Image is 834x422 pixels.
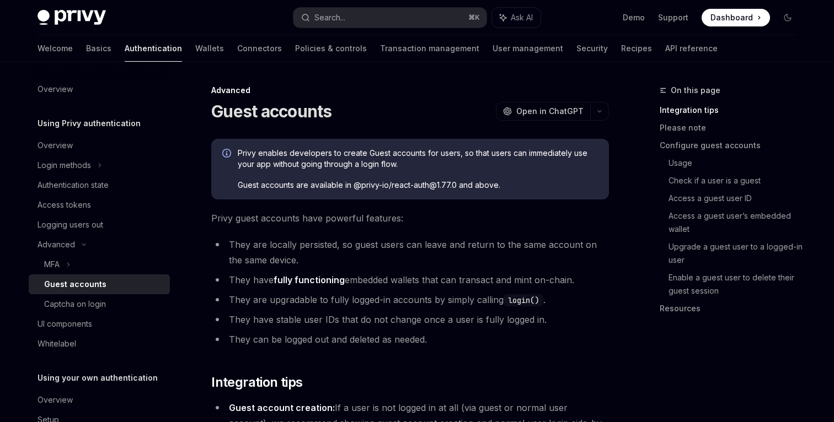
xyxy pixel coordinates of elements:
[125,35,182,62] a: Authentication
[237,35,282,62] a: Connectors
[44,258,60,271] div: MFA
[669,269,805,300] a: Enable a guest user to delete their guest session
[211,237,609,268] li: They are locally persisted, so guest users can leave and return to the same account on the same d...
[211,85,609,96] div: Advanced
[29,294,170,314] a: Captcha on login
[29,136,170,155] a: Overview
[238,180,598,191] span: Guest accounts are available in @privy-io/react-auth@1.77.0 and above.
[665,35,718,62] a: API reference
[493,35,563,62] a: User management
[293,8,487,28] button: Search...⌘K
[38,337,76,350] div: Whitelabel
[779,9,796,26] button: Toggle dark mode
[29,390,170,410] a: Overview
[44,297,106,311] div: Captcha on login
[511,12,533,23] span: Ask AI
[29,274,170,294] a: Guest accounts
[211,374,302,391] span: Integration tips
[38,159,91,172] div: Login methods
[211,272,609,288] li: They have embedded wallets that can transact and mint on-chain.
[669,172,805,190] a: Check if a user is a guest
[660,300,805,317] a: Resources
[669,154,805,172] a: Usage
[496,102,590,121] button: Open in ChatGPT
[468,13,480,22] span: ⌘ K
[658,12,688,23] a: Support
[38,238,75,251] div: Advanced
[29,314,170,334] a: UI components
[274,274,345,285] strong: fully functioning
[576,35,608,62] a: Security
[195,35,224,62] a: Wallets
[38,117,141,130] h5: Using Privy authentication
[295,35,367,62] a: Policies & controls
[211,210,609,226] span: Privy guest accounts have powerful features:
[621,35,652,62] a: Recipes
[238,148,598,170] span: Privy enables developers to create Guest accounts for users, so that users can immediately use yo...
[211,332,609,347] li: They can be logged out and deleted as needed.
[314,11,345,24] div: Search...
[623,12,645,23] a: Demo
[211,312,609,327] li: They have stable user IDs that do not change once a user is fully logged in.
[38,10,106,25] img: dark logo
[29,334,170,354] a: Whitelabel
[222,149,233,160] svg: Info
[38,371,158,385] h5: Using your own authentication
[229,402,335,413] strong: Guest account creation:
[29,175,170,195] a: Authentication state
[38,35,73,62] a: Welcome
[710,12,753,23] span: Dashboard
[29,195,170,215] a: Access tokens
[660,137,805,154] a: Configure guest accounts
[86,35,111,62] a: Basics
[38,178,109,192] div: Authentication state
[38,218,103,231] div: Logging users out
[211,292,609,307] li: They are upgradable to fully logged-in accounts by simply calling .
[44,278,106,291] div: Guest accounts
[660,119,805,137] a: Please note
[380,35,479,62] a: Transaction management
[38,317,92,331] div: UI components
[669,238,805,269] a: Upgrade a guest user to a logged-in user
[492,8,541,28] button: Ask AI
[38,139,73,152] div: Overview
[669,190,805,207] a: Access a guest user ID
[669,207,805,238] a: Access a guest user’s embedded wallet
[671,84,720,97] span: On this page
[702,9,770,26] a: Dashboard
[660,101,805,119] a: Integration tips
[516,106,584,117] span: Open in ChatGPT
[29,79,170,99] a: Overview
[38,198,91,212] div: Access tokens
[38,83,73,96] div: Overview
[29,215,170,235] a: Logging users out
[504,294,543,306] code: login()
[38,393,73,407] div: Overview
[211,101,332,121] h1: Guest accounts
